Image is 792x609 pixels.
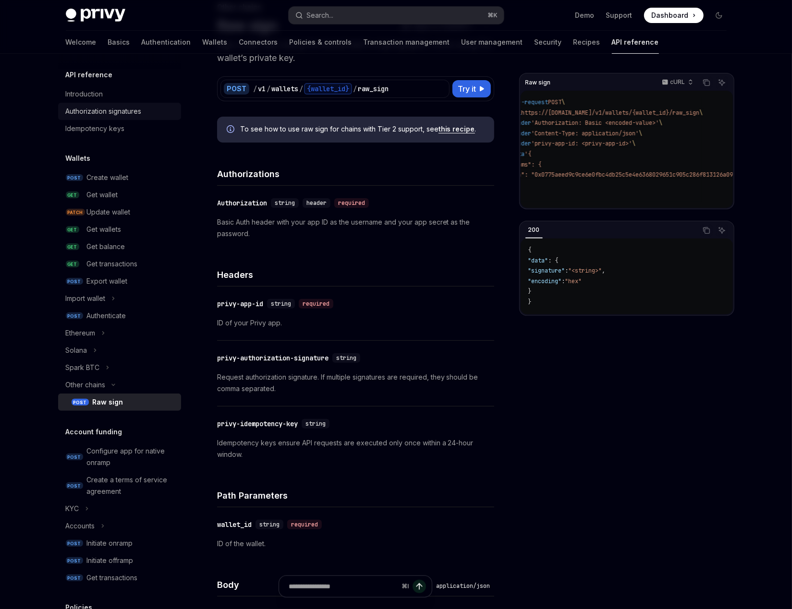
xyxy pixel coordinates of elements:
a: Introduction [58,85,181,103]
span: POST [66,557,83,564]
span: string [259,521,280,528]
button: Copy the contents from the code block [700,76,713,89]
a: POSTExport wallet [58,273,181,290]
h5: Account funding [66,426,122,438]
div: raw_sign [358,84,389,94]
a: Recipes [573,31,600,54]
a: GETGet wallet [58,186,181,203]
a: User management [462,31,523,54]
p: cURL [670,78,685,86]
span: \ [659,119,663,127]
span: Raw sign [525,79,551,86]
div: Spark BTC [66,362,100,373]
span: "hex" [565,277,582,285]
span: "params": { [505,161,542,168]
button: Toggle KYC section [58,500,181,517]
div: Authenticate [87,310,126,322]
button: Toggle Ethereum section [58,324,181,342]
a: this recipe [439,125,475,133]
div: required [334,198,369,208]
div: {wallet_id} [304,83,352,95]
a: Dashboard [644,8,704,23]
a: POSTAuthenticate [58,307,181,324]
span: POST [66,278,83,285]
span: , [602,267,606,275]
button: Toggle Other chains section [58,376,181,394]
div: Configure app for native onramp [87,445,175,468]
span: PATCH [66,209,85,216]
span: : [562,277,565,285]
button: Ask AI [716,224,728,237]
a: Authentication [142,31,191,54]
span: GET [66,191,79,199]
p: ID of your Privy app. [217,317,494,329]
div: Authorization signatures [66,106,142,117]
a: Transaction management [364,31,450,54]
div: Solana [66,345,87,356]
a: GETGet transactions [58,255,181,273]
span: ⌘ K [488,12,498,19]
div: Authorization [217,198,267,208]
p: Basic Auth header with your app ID as the username and your app secret as the password. [217,216,494,239]
div: required [299,299,333,309]
span: : { [548,257,559,264]
div: / [253,84,257,94]
a: Idempotency keys [58,120,181,137]
div: KYC [66,503,79,514]
a: PATCHUpdate wallet [58,203,181,221]
div: Create a terms of service agreement [87,474,175,497]
p: Request authorization signature. If multiple signatures are required, they should be comma separa... [217,371,494,394]
span: "<string>" [569,267,602,275]
span: GET [66,243,79,251]
a: POSTRaw sign [58,394,181,411]
span: 'Authorization: Basic <encoded-value>' [532,119,659,127]
span: string [336,354,356,362]
div: wallet_id [217,520,252,529]
div: / [267,84,270,94]
span: GET [66,226,79,233]
span: POST [66,482,83,490]
a: Policies & controls [290,31,352,54]
a: Support [606,11,633,20]
a: Welcome [66,31,97,54]
span: POST [66,574,83,582]
div: Get balance [87,241,125,252]
div: / [299,84,303,94]
p: ID of the wallet. [217,538,494,549]
span: '{ [525,150,532,158]
div: Get transactions [87,572,138,584]
span: header [306,199,327,207]
span: } [528,287,532,295]
span: POST [548,98,562,106]
span: "encoding" [528,277,562,285]
span: "hash": "0x0775aeed9c9ce6e0fbc4db25c5e4e6368029651c905c286f813126a09025a21e" [505,171,760,179]
h5: Wallets [66,153,91,164]
span: POST [66,454,83,461]
button: Toggle dark mode [711,8,727,23]
a: Demo [575,11,595,20]
span: Dashboard [652,11,689,20]
span: string [271,300,291,308]
a: POSTGet transactions [58,569,181,586]
div: Initiate offramp [87,555,134,566]
button: Open search [289,7,504,24]
button: Send message [413,580,426,593]
button: Copy the contents from the code block [700,224,713,237]
span: \ [633,140,636,147]
span: POST [66,174,83,181]
div: Other chains [66,379,106,391]
span: --request [518,98,548,106]
button: cURL [657,74,697,91]
span: POST [66,540,83,547]
a: Authorization signatures [58,103,181,120]
button: Toggle Import wallet section [58,290,181,307]
span: https://[DOMAIN_NAME]/v1/wallets/{wallet_id}/raw_sign [522,109,700,117]
img: dark logo [66,9,125,22]
div: Import wallet [66,293,106,304]
div: / [353,84,357,94]
button: Toggle Solana section [58,342,181,359]
p: Idempotency keys ensure API requests are executed only once within a 24-hour window. [217,437,494,460]
span: GET [66,261,79,268]
span: 'Content-Type: application/json' [532,130,639,137]
span: \ [562,98,565,106]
